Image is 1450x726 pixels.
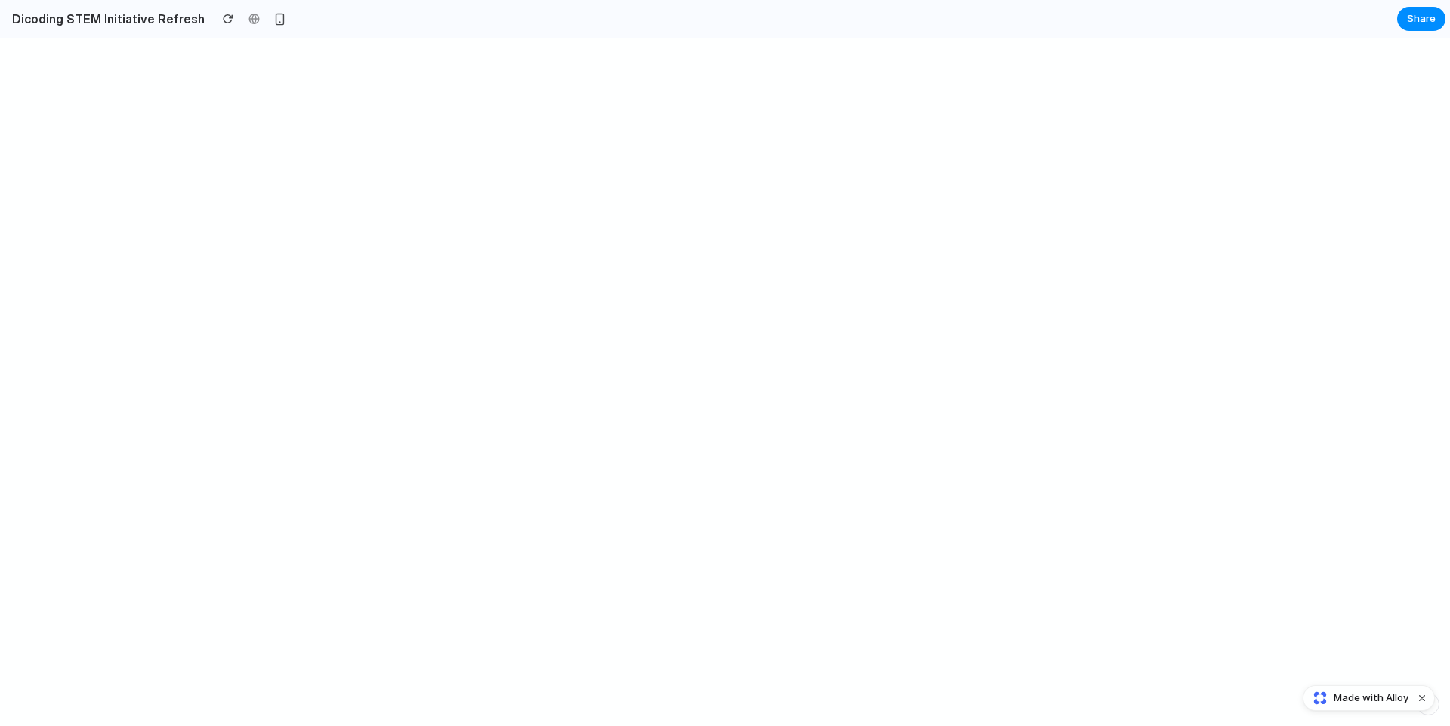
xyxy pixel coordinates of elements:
button: Share [1397,7,1445,31]
span: Made with Alloy [1334,690,1408,706]
span: Share [1407,11,1436,26]
button: Dismiss watermark [1413,689,1431,707]
h2: Dicoding STEM Initiative Refresh [6,10,205,28]
a: Made with Alloy [1303,690,1410,706]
